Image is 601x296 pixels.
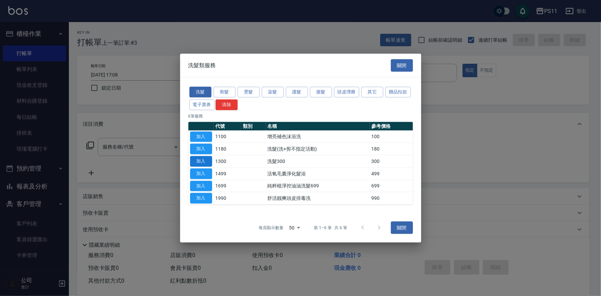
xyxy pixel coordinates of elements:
[334,87,360,98] button: 頭皮理療
[190,168,212,179] button: 加入
[214,143,241,155] td: 1180
[266,155,370,167] td: 洗髮300
[216,99,238,110] button: 清除
[188,62,216,69] span: 洗髮類服務
[266,192,370,204] td: 舒活靓爽頭皮排毒洗
[189,99,215,110] button: 電子票券
[190,144,212,154] button: 加入
[314,225,347,231] p: 第 1–6 筆 共 6 筆
[370,155,413,167] td: 300
[370,192,413,204] td: 990
[241,122,266,131] th: 類別
[189,87,211,98] button: 洗髮
[214,122,241,131] th: 代號
[286,218,303,237] div: 50
[286,87,308,98] button: 護髮
[188,113,413,119] p: 6 筆服務
[214,192,241,204] td: 1990
[391,59,413,72] button: 關閉
[370,167,413,180] td: 499
[214,180,241,192] td: 1699
[262,87,284,98] button: 染髮
[266,180,370,192] td: 純粹植淨控油油洗髮699
[190,181,212,191] button: 加入
[214,87,236,98] button: 剪髮
[385,87,411,98] button: 贈品扣款
[266,143,370,155] td: 洗髮(洗+剪不指定活動)
[238,87,260,98] button: 燙髮
[266,167,370,180] td: 活氧毛囊淨化髮浴
[310,87,332,98] button: 接髮
[190,156,212,167] button: 加入
[190,131,212,142] button: 加入
[370,143,413,155] td: 180
[370,180,413,192] td: 699
[370,131,413,143] td: 100
[370,122,413,131] th: 參考價格
[214,167,241,180] td: 1499
[266,131,370,143] td: 增亮補色沫浴洗
[391,222,413,234] button: 關閉
[266,122,370,131] th: 名稱
[214,155,241,167] td: 1300
[214,131,241,143] td: 1100
[190,193,212,204] button: 加入
[259,225,283,231] p: 每頁顯示數量
[361,87,383,98] button: 其它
